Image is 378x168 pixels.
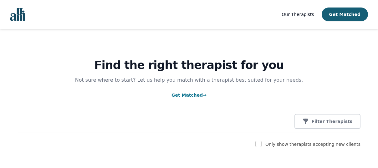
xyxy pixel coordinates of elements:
[311,118,352,125] p: Filter Therapists
[69,76,309,84] p: Not sure where to start? Let us help you match with a therapist best suited for your needs.
[265,142,360,147] label: Only show therapists accepting new clients
[282,12,314,17] span: Our Therapists
[322,8,368,21] button: Get Matched
[18,59,360,71] h1: Find the right therapist for you
[171,93,207,98] a: Get Matched
[294,114,360,129] button: Filter Therapists
[10,8,25,21] img: alli logo
[203,93,207,98] span: →
[282,11,314,18] a: Our Therapists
